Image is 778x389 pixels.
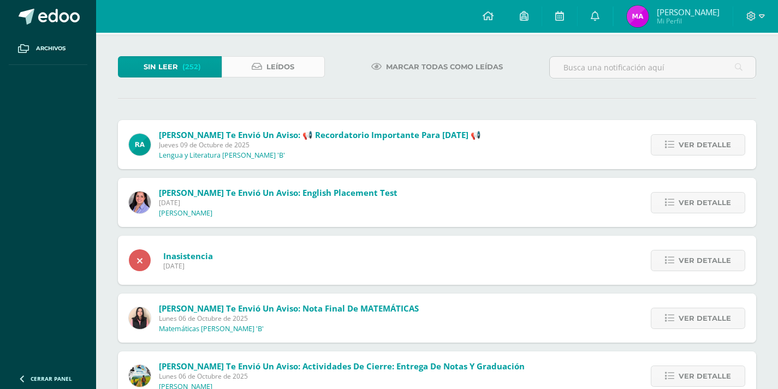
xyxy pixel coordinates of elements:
[159,129,481,140] span: [PERSON_NAME] te envió un aviso: 📢 Recordatorio importante para [DATE] 📢
[159,140,481,149] span: Jueves 09 de Octubre de 2025
[159,303,419,314] span: [PERSON_NAME] te envió un aviso: Nota final de MATEMÁTICAS
[9,33,87,65] a: Archivos
[159,198,397,207] span: [DATE]
[679,250,731,271] span: Ver detalle
[386,57,503,77] span: Marcar todas como leídas
[129,191,151,213] img: fcfe301c019a4ea5441e6928b14c91ea.png
[159,314,419,323] span: Lunes 06 de Octubre de 2025
[627,5,649,27] img: cd24660f1d0baff20b3f5db1b1c6e2a2.png
[31,375,72,382] span: Cerrar panel
[129,365,151,387] img: a257b9d1af4285118f73fe144f089b76.png
[159,187,397,198] span: [PERSON_NAME] te envió un aviso: English Placement Test
[679,308,731,328] span: Ver detalle
[118,56,222,77] a: Sin leer(252)
[679,135,731,155] span: Ver detalle
[159,325,264,333] p: Matemáticas [PERSON_NAME] 'B'
[129,307,151,329] img: fca5faf6c1867b7c927b476ec80622fc.png
[163,250,213,261] span: Inasistencia
[163,261,213,271] span: [DATE]
[159,151,285,160] p: Lengua y Literatura [PERSON_NAME] 'B'
[36,44,66,53] span: Archivos
[657,16,720,26] span: Mi Perfil
[657,7,720,17] span: [PERSON_NAME]
[550,57,756,78] input: Busca una notificación aquí
[159,361,525,372] span: [PERSON_NAME] te envió un aviso: Actividades de Cierre: Entrega de Notas y Graduación
[679,366,731,386] span: Ver detalle
[222,56,325,77] a: Leídos
[182,57,201,77] span: (252)
[129,134,151,155] img: d166cc6b6add042c8d443786a57c7763.png
[159,372,525,381] span: Lunes 06 de Octubre de 2025
[144,57,178,77] span: Sin leer
[159,209,212,218] p: [PERSON_NAME]
[679,193,731,213] span: Ver detalle
[358,56,516,77] a: Marcar todas como leídas
[266,57,294,77] span: Leídos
